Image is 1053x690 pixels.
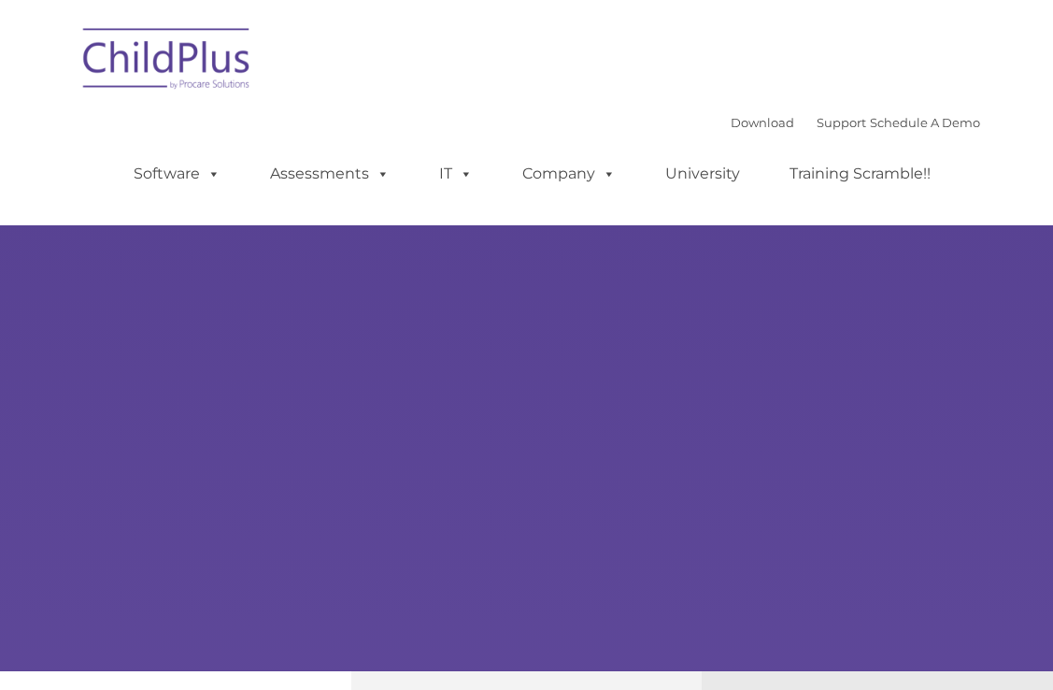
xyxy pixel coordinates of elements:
[731,115,980,130] font: |
[817,115,866,130] a: Support
[870,115,980,130] a: Schedule A Demo
[647,155,759,193] a: University
[74,15,261,108] img: ChildPlus by Procare Solutions
[771,155,949,193] a: Training Scramble!!
[731,115,794,130] a: Download
[115,155,239,193] a: Software
[251,155,408,193] a: Assessments
[420,155,491,193] a: IT
[504,155,634,193] a: Company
